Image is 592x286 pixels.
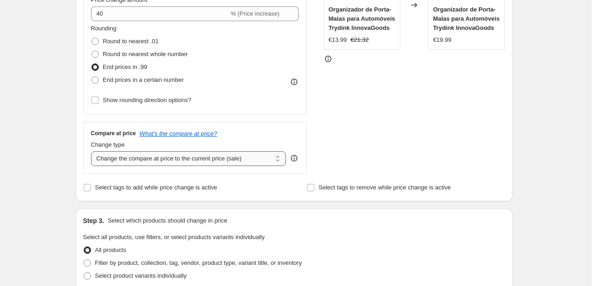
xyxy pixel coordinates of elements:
span: Select all products, use filters, or select products variants individually [83,234,265,240]
span: End prices in .99 [103,63,148,70]
strike: €21.32 [351,35,369,45]
span: Select tags to add while price change is active [95,184,217,191]
p: Select which products should change in price [108,216,227,225]
span: Organizador de Porta-Malas para Automóveis Trydink InnovaGoods [433,6,500,31]
span: Change type [91,141,125,148]
span: End prices in a certain number [103,76,184,83]
span: Select product variants individually [95,272,187,279]
input: -15 [91,6,229,21]
span: Filter by product, collection, tag, vendor, product type, variant title, or inventory [95,259,302,266]
h2: Step 3. [83,216,104,225]
h3: Compare at price [91,130,136,137]
div: €19.99 [433,35,451,45]
div: help [290,154,299,163]
span: Show rounding direction options? [103,97,191,103]
span: % (Price increase) [231,10,279,17]
span: Organizador de Porta-Malas para Automóveis Trydink InnovaGoods [329,6,395,31]
span: All products [95,246,126,253]
span: Round to nearest .01 [103,38,159,45]
div: €13.99 [329,35,347,45]
span: Rounding [91,25,117,32]
button: What's the compare at price? [140,130,217,137]
span: Select tags to remove while price change is active [319,184,451,191]
span: Round to nearest whole number [103,51,188,57]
